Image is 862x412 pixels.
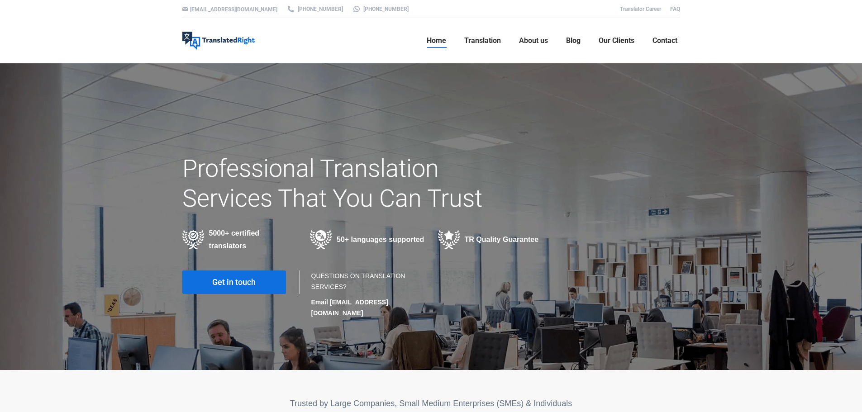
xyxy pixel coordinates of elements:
img: Translated Right [182,32,255,50]
a: Translation [462,26,504,55]
a: [PHONE_NUMBER] [352,5,409,13]
span: About us [519,36,548,45]
div: 50+ languages supported [310,230,424,249]
div: 5000+ certified translators [182,227,297,252]
a: Translator Career [620,6,661,12]
img: Professional Certified Translators providing translation services in various industries in 50+ la... [182,230,205,249]
div: QUESTIONS ON TRANSLATION SERVICES? [311,270,422,318]
a: [EMAIL_ADDRESS][DOMAIN_NAME] [190,6,277,13]
a: About us [516,26,551,55]
a: Blog [563,26,583,55]
strong: Email [EMAIL_ADDRESS][DOMAIN_NAME] [311,298,388,317]
span: Our Clients [599,36,634,45]
a: Our Clients [596,26,637,55]
h1: Professional Translation Services That You Can Trust [182,154,510,213]
span: Blog [566,36,581,45]
span: Translation [464,36,501,45]
a: FAQ [670,6,680,12]
a: [PHONE_NUMBER] [286,5,343,13]
span: Contact [652,36,677,45]
a: Contact [650,26,680,55]
span: Home [427,36,446,45]
div: TR Quality Guarantee [438,230,552,249]
a: Get in touch [182,270,286,294]
a: Home [424,26,449,55]
span: Get in touch [212,278,256,287]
